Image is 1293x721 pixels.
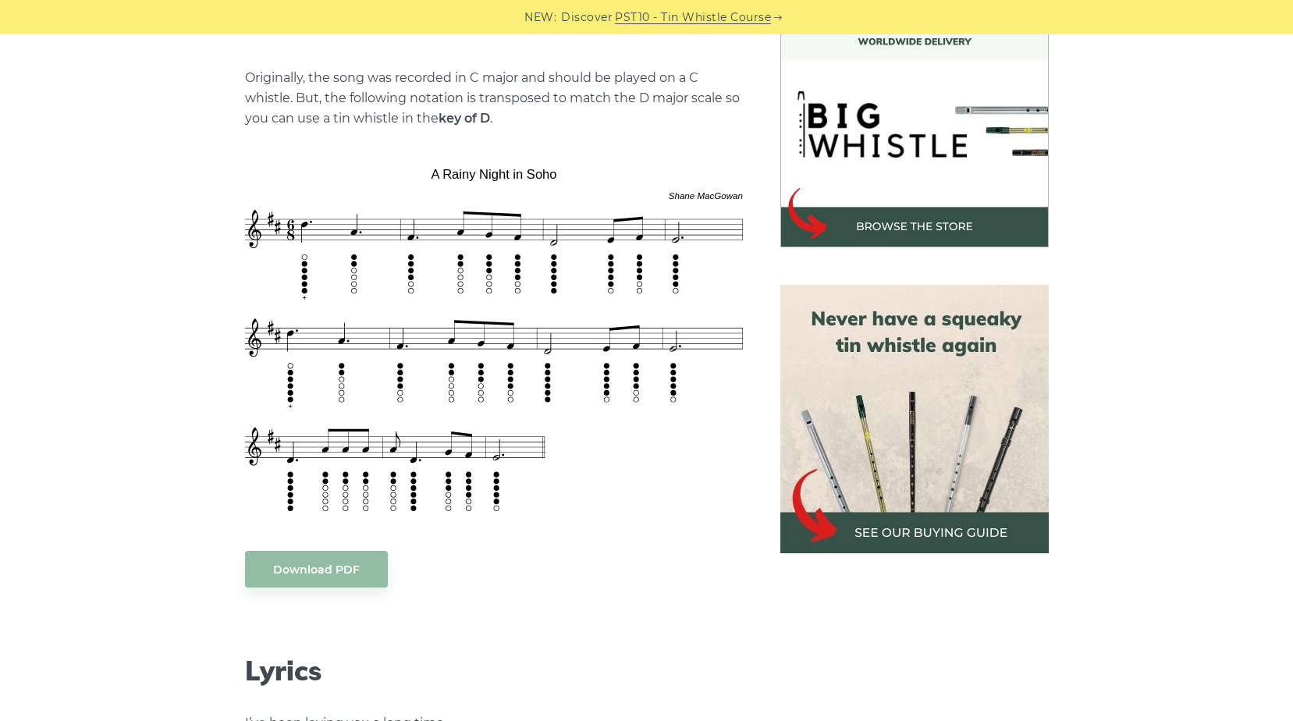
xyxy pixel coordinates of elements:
[245,655,743,687] h2: Lyrics
[524,9,556,27] span: NEW:
[561,9,613,27] span: Discover
[615,9,771,27] a: PST10 - Tin Whistle Course
[245,551,388,588] a: Download PDF
[439,111,490,126] strong: key of D
[245,161,743,520] img: A Rainy Night in Soho Tin Whistle Tab & Sheet Music
[780,285,1049,553] img: tin whistle buying guide
[245,68,743,129] p: Originally, the song was recorded in C major and should be played on a C whistle. But, the follow...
